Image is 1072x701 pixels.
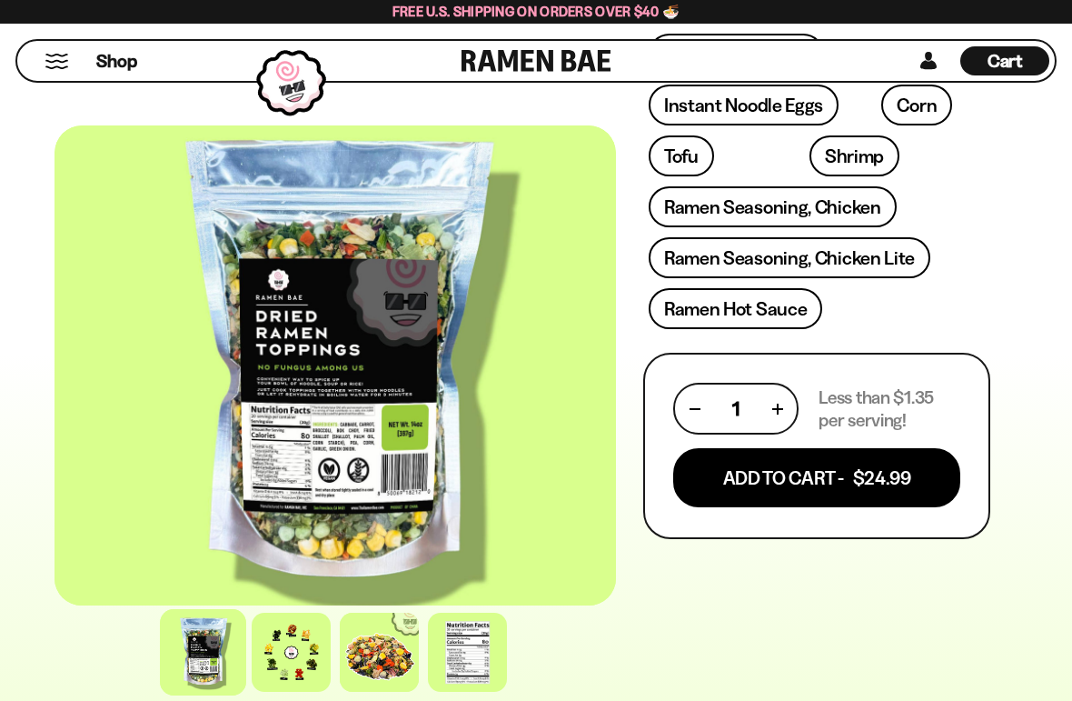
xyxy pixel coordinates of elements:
[960,41,1049,81] div: Cart
[809,135,899,176] a: Shrimp
[96,49,137,74] span: Shop
[649,288,823,329] a: Ramen Hot Sauce
[649,135,714,176] a: Tofu
[732,397,739,420] span: 1
[96,46,137,75] a: Shop
[988,50,1023,72] span: Cart
[649,186,897,227] a: Ramen Seasoning, Chicken
[649,85,839,125] a: Instant Noodle Eggs
[45,54,69,69] button: Mobile Menu Trigger
[819,386,960,432] p: Less than $1.35 per serving!
[881,85,952,125] a: Corn
[392,3,680,20] span: Free U.S. Shipping on Orders over $40 🍜
[649,237,930,278] a: Ramen Seasoning, Chicken Lite
[673,448,960,507] button: Add To Cart - $24.99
